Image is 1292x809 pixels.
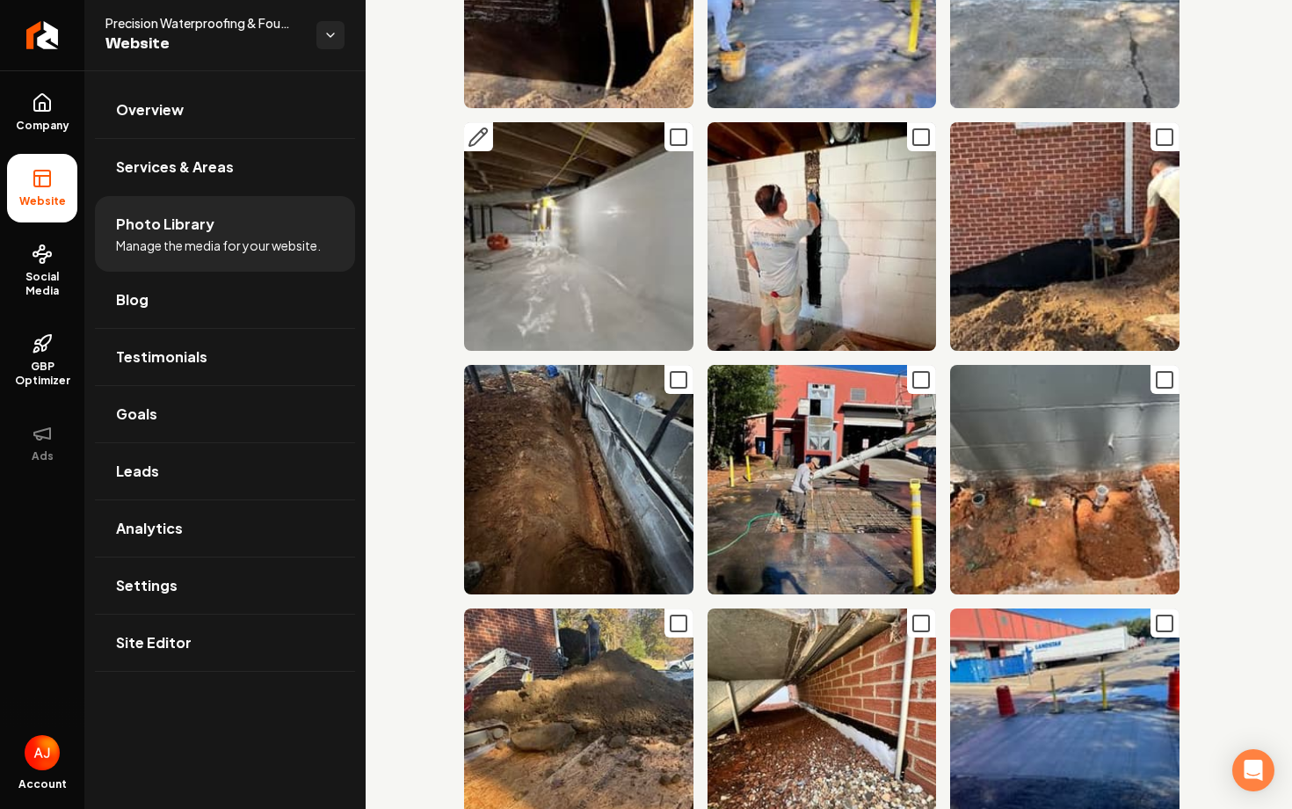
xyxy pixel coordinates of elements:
span: Manage the media for your website. [116,237,321,254]
span: Account [18,777,67,791]
span: Social Media [7,270,77,298]
span: Leads [116,461,159,482]
a: Site Editor [95,615,355,671]
a: Leads [95,443,355,499]
img: Crawl space with white vapor barrier, worker using tools, and bright overhead lighting. [464,122,693,352]
span: Blog [116,289,149,310]
a: Services & Areas [95,139,355,195]
span: GBP Optimizer [7,360,77,388]
a: Testimonials [95,329,355,385]
img: Exposed plumbing pipes and disturbed soil by a concrete wall during home repairs. [950,365,1179,594]
button: Open user button [25,735,60,770]
img: Construction worker cleaning concrete slab at building site under clear blue sky. [708,365,937,594]
span: Precision Waterproofing & Foundation Repair [105,14,302,32]
img: Worker applying sealant to cinder block wall in basement renovation project. [708,122,937,352]
a: Social Media [7,230,77,312]
span: Overview [116,99,184,120]
img: Rebolt Logo [26,21,59,49]
a: Overview [95,82,355,138]
a: Blog [95,272,355,328]
div: Open Intercom Messenger [1232,749,1274,791]
span: Services & Areas [116,157,234,178]
span: Goals [116,404,157,425]
a: Analytics [95,500,355,557]
span: Company [9,119,76,133]
a: GBP Optimizer [7,319,77,402]
span: Photo Library [116,214,214,235]
a: Settings [95,558,355,614]
span: Settings [116,575,178,596]
span: Website [12,194,73,208]
a: Goals [95,386,355,442]
img: Austin Jellison [25,735,60,770]
span: Testimonials [116,346,207,368]
span: Analytics [116,518,183,539]
img: Excavation site in basement showing trench, dirt, and utility lines on wall. [464,365,693,594]
a: Company [7,78,77,147]
span: Site Editor [116,632,192,653]
img: Worker using a shovel to excavate soil near a brick house foundation and gas meters. [950,122,1179,352]
button: Ads [7,409,77,477]
span: Website [105,32,302,56]
span: Ads [25,449,61,463]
